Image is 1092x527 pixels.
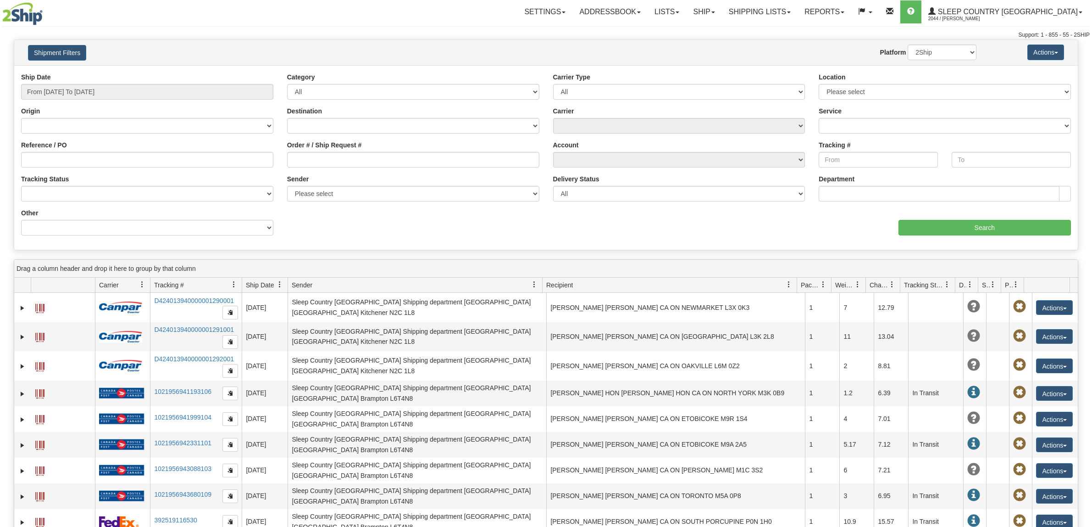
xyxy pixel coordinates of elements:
span: Unknown [967,463,980,476]
label: Carrier Type [553,73,590,82]
a: Sleep Country [GEOGRAPHIC_DATA] 2044 / [PERSON_NAME] [921,0,1089,23]
label: Tracking Status [21,174,69,184]
button: Actions [1036,489,1073,504]
td: 1 [805,322,839,352]
button: Actions [1036,359,1073,373]
td: 1 [805,293,839,322]
td: [PERSON_NAME] [PERSON_NAME] CA ON ETOBICOKE M9R 1S4 [546,406,805,432]
a: Shipping lists [722,0,798,23]
span: Pickup Not Assigned [1013,437,1026,450]
a: Ship [686,0,721,23]
td: [DATE] [242,381,288,406]
label: Other [21,208,38,218]
span: Pickup Not Assigned [1013,386,1026,399]
label: Platform [880,48,906,57]
td: [PERSON_NAME] [PERSON_NAME] CA ON TORONTO M5A 0P8 [546,483,805,509]
a: Expand [18,332,27,342]
a: Expand [18,518,27,527]
td: [DATE] [242,322,288,352]
a: 1021956941193106 [154,388,211,395]
td: [DATE] [242,351,288,381]
a: Expand [18,303,27,313]
span: Packages [801,280,820,290]
img: 14 - Canpar [99,331,142,342]
a: Label [35,411,44,426]
span: Tracking Status [904,280,944,290]
a: Carrier filter column settings [134,277,150,292]
button: Copy to clipboard [222,412,238,426]
span: Pickup Not Assigned [1013,489,1026,502]
td: Sleep Country [GEOGRAPHIC_DATA] Shipping department [GEOGRAPHIC_DATA] [GEOGRAPHIC_DATA] Kitchener... [288,322,546,352]
span: Pickup Not Assigned [1013,463,1026,476]
td: [DATE] [242,483,288,509]
span: Delivery Status [959,280,967,290]
td: In Transit [908,432,963,458]
a: Ship Date filter column settings [272,277,288,292]
a: Label [35,462,44,477]
span: Charge [870,280,889,290]
td: 8.81 [874,351,908,381]
button: Actions [1036,463,1073,478]
button: Copy to clipboard [222,387,238,400]
label: Delivery Status [553,174,599,184]
td: 1 [805,406,839,432]
div: grid grouping header [14,260,1078,278]
a: Label [35,358,44,373]
a: D424013940000001291001 [154,326,234,333]
a: Expand [18,362,27,371]
span: Pickup Not Assigned [1013,300,1026,313]
img: 14 - Canpar [99,360,142,371]
td: [DATE] [242,458,288,483]
td: [PERSON_NAME] [PERSON_NAME] CA ON OAKVILLE L6M 0Z2 [546,351,805,381]
td: 6.95 [874,483,908,509]
span: Unknown [967,359,980,371]
td: In Transit [908,381,963,406]
span: In Transit [967,386,980,399]
a: Addressbook [572,0,648,23]
input: From [819,152,938,168]
a: 1021956943680109 [154,491,211,498]
span: Unknown [967,330,980,342]
td: 11 [839,322,874,352]
input: Search [898,220,1071,235]
label: Origin [21,107,40,116]
img: 20 - Canada Post [99,465,144,476]
a: Label [35,300,44,314]
td: 2 [839,351,874,381]
a: D424013940000001290001 [154,297,234,304]
span: Sender [292,280,312,290]
td: Sleep Country [GEOGRAPHIC_DATA] Shipping department [GEOGRAPHIC_DATA] [GEOGRAPHIC_DATA] Brampton ... [288,381,546,406]
td: [DATE] [242,406,288,432]
a: Expand [18,492,27,501]
td: 1 [805,381,839,406]
td: 6.39 [874,381,908,406]
button: Actions [1027,45,1064,60]
div: Support: 1 - 855 - 55 - 2SHIP [2,31,1090,39]
td: 6 [839,458,874,483]
a: Recipient filter column settings [781,277,797,292]
a: Weight filter column settings [850,277,865,292]
td: 1 [805,483,839,509]
a: Expand [18,466,27,476]
td: Sleep Country [GEOGRAPHIC_DATA] Shipping department [GEOGRAPHIC_DATA] [GEOGRAPHIC_DATA] Kitchener... [288,293,546,322]
button: Actions [1036,300,1073,315]
label: Tracking # [819,140,850,150]
span: Pickup Status [1005,280,1013,290]
img: 20 - Canada Post [99,387,144,399]
a: Expand [18,415,27,424]
button: Actions [1036,386,1073,401]
img: 20 - Canada Post [99,490,144,502]
a: 1021956941999104 [154,414,211,421]
td: 7 [839,293,874,322]
span: Pickup Not Assigned [1013,359,1026,371]
td: Sleep Country [GEOGRAPHIC_DATA] Shipping department [GEOGRAPHIC_DATA] [GEOGRAPHIC_DATA] Brampton ... [288,458,546,483]
span: 2044 / [PERSON_NAME] [928,14,997,23]
span: Sleep Country [GEOGRAPHIC_DATA] [936,8,1078,16]
a: Packages filter column settings [815,277,831,292]
a: Expand [18,389,27,398]
button: Copy to clipboard [222,306,238,320]
span: Pickup Not Assigned [1013,412,1026,425]
td: [PERSON_NAME] [PERSON_NAME] CA ON ETOBICOKE M9A 2A5 [546,432,805,458]
td: [PERSON_NAME] [PERSON_NAME] CA ON [GEOGRAPHIC_DATA] L3K 2L8 [546,322,805,352]
span: Ship Date [246,280,274,290]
